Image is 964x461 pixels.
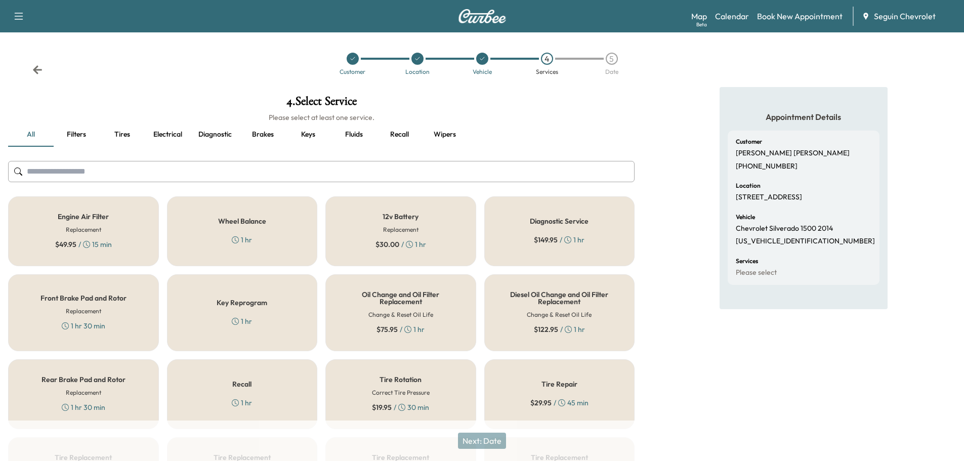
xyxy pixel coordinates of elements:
[40,295,127,302] h5: Front Brake Pad and Rotor
[8,122,635,147] div: basic tabs example
[736,258,758,264] h6: Services
[218,218,266,225] h5: Wheel Balance
[757,10,843,22] a: Book New Appointment
[736,224,833,233] p: Chevrolet Silverado 1500 2014
[331,122,376,147] button: Fluids
[66,225,101,234] h6: Replacement
[8,95,635,112] h1: 4 . Select Service
[736,193,802,202] p: [STREET_ADDRESS]
[530,218,589,225] h5: Diagnostic Service
[232,235,252,245] div: 1 hr
[736,237,875,246] p: [US_VEHICLE_IDENTIFICATION_NUMBER]
[62,402,105,412] div: 1 hr 30 min
[422,122,468,147] button: Wipers
[736,268,777,277] p: Please select
[541,53,553,65] div: 4
[380,376,422,383] h5: Tire Rotation
[736,214,755,220] h6: Vehicle
[340,69,365,75] div: Customer
[145,122,190,147] button: Electrical
[530,398,589,408] div: / 45 min
[375,239,426,249] div: / 1 hr
[534,324,585,334] div: / 1 hr
[32,65,43,75] div: Back
[527,310,592,319] h6: Change & Reset Oil Life
[8,122,54,147] button: all
[372,388,430,397] h6: Correct Tire Pressure
[232,381,252,388] h5: Recall
[232,316,252,326] div: 1 hr
[715,10,749,22] a: Calendar
[190,122,240,147] button: Diagnostic
[383,213,418,220] h5: 12v Battery
[8,112,635,122] h6: Please select at least one service.
[534,235,584,245] div: / 1 hr
[375,239,399,249] span: $ 30.00
[99,122,145,147] button: Tires
[501,291,618,305] h5: Diesel Oil Change and Oil Filter Replacement
[383,225,418,234] h6: Replacement
[536,69,558,75] div: Services
[66,388,101,397] h6: Replacement
[55,239,76,249] span: $ 49.95
[232,398,252,408] div: 1 hr
[736,139,762,145] h6: Customer
[874,10,936,22] span: Seguin Chevrolet
[691,10,707,22] a: MapBeta
[368,310,433,319] h6: Change & Reset Oil Life
[372,402,392,412] span: $ 19.95
[530,398,552,408] span: $ 29.95
[541,381,577,388] h5: Tire Repair
[405,69,430,75] div: Location
[736,183,761,189] h6: Location
[534,324,558,334] span: $ 122.95
[458,9,507,23] img: Curbee Logo
[285,122,331,147] button: Keys
[606,53,618,65] div: 5
[534,235,558,245] span: $ 149.95
[55,239,112,249] div: / 15 min
[736,162,798,171] p: [PHONE_NUMBER]
[54,122,99,147] button: Filters
[605,69,618,75] div: Date
[473,69,492,75] div: Vehicle
[217,299,267,306] h5: Key Reprogram
[736,149,850,158] p: [PERSON_NAME] [PERSON_NAME]
[41,376,125,383] h5: Rear Brake Pad and Rotor
[58,213,109,220] h5: Engine Air Filter
[728,111,879,122] h5: Appointment Details
[376,324,425,334] div: / 1 hr
[240,122,285,147] button: Brakes
[696,21,707,28] div: Beta
[62,321,105,331] div: 1 hr 30 min
[372,402,429,412] div: / 30 min
[342,291,459,305] h5: Oil Change and Oil Filter Replacement
[376,122,422,147] button: Recall
[376,324,398,334] span: $ 75.95
[66,307,101,316] h6: Replacement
